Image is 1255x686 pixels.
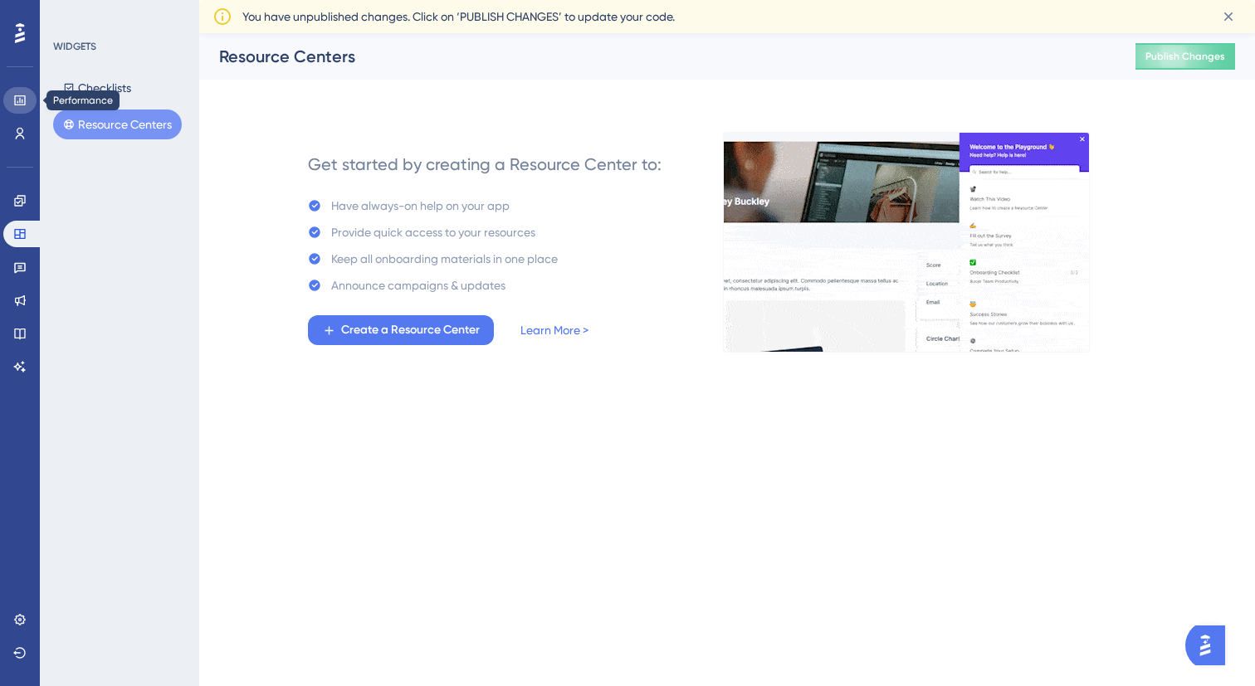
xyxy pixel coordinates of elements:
[331,275,505,295] div: Announce campaigns & updates
[331,222,535,242] div: Provide quick access to your resources
[341,320,480,340] span: Create a Resource Center
[308,315,494,345] button: Create a Resource Center
[1135,43,1235,70] button: Publish Changes
[331,196,510,216] div: Have always-on help on your app
[53,109,182,139] button: Resource Centers
[1145,50,1225,63] span: Publish Changes
[219,45,1094,68] div: Resource Centers
[331,249,558,269] div: Keep all onboarding materials in one place
[308,153,662,176] div: Get started by creating a Resource Center to:
[520,320,588,340] a: Learn More >
[723,132,1090,353] img: 0356d1974f90e2cc51a660023af54dec.gif
[242,7,675,27] span: You have unpublished changes. Click on ‘PUBLISH CHANGES’ to update your code.
[53,40,96,53] div: WIDGETS
[53,73,141,103] button: Checklists
[1185,620,1235,670] iframe: UserGuiding AI Assistant Launcher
